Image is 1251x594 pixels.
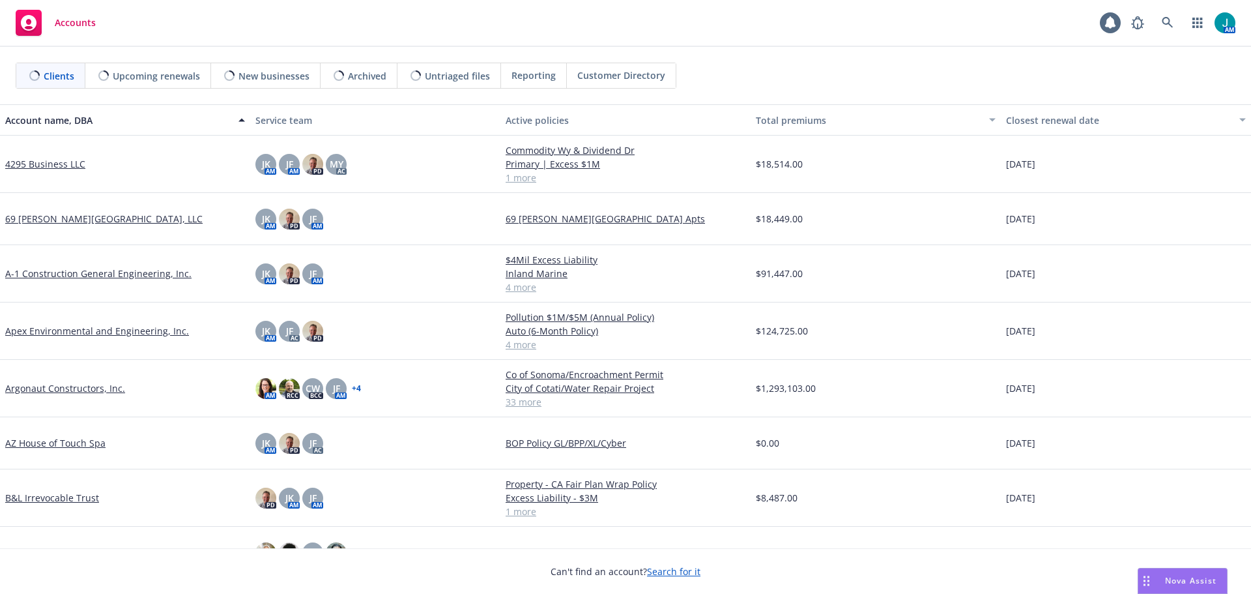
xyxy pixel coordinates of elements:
span: [DATE] [1006,491,1035,505]
a: B&L Irrevocable Trust [5,491,99,505]
button: Nova Assist [1138,568,1228,594]
img: photo [302,321,323,342]
img: photo [326,542,347,563]
span: JK [262,157,270,171]
a: Search for it [647,565,700,578]
span: JK [262,212,270,226]
div: Service team [255,113,495,127]
span: CW [306,381,320,395]
a: Apex Environmental and Engineering, Inc. [5,324,189,338]
img: photo [255,488,276,509]
span: JK [309,546,317,559]
span: [DATE] [1006,324,1035,338]
span: MY [330,157,343,171]
a: Construction Turbo Quote Training Account [5,546,196,559]
span: - [1006,546,1009,559]
span: $18,449.00 [756,212,803,226]
span: Untriaged files [425,69,490,83]
a: + 4 [352,385,361,393]
span: JK [262,324,270,338]
a: Primary | Excess $1M [506,157,745,171]
a: Accounts [10,5,101,41]
span: $124,725.00 [756,324,808,338]
div: Active policies [506,113,745,127]
a: Pollution $1M/$5M (Annual Policy) [506,310,745,324]
span: Accounts [55,18,96,28]
button: Total premiums [751,104,1001,136]
span: JK [262,267,270,280]
a: Argonaut Constructors, Inc. [5,381,125,395]
a: Report a Bug [1125,10,1151,36]
div: Total premiums [756,113,981,127]
a: $4Mil Excess Liability [506,253,745,267]
span: JF [333,381,340,395]
a: AZ House of Touch Spa [5,436,106,450]
a: A-1 Construction General Engineering, Inc. [5,267,192,280]
a: Auto (6-Month Policy) [506,324,745,338]
span: JF [286,157,293,171]
div: Account name, DBA [5,113,231,127]
img: photo [255,542,276,563]
span: Upcoming renewals [113,69,200,83]
button: Closest renewal date [1001,104,1251,136]
div: Closest renewal date [1006,113,1231,127]
img: photo [302,154,323,175]
span: [DATE] [1006,381,1035,395]
a: 4 more [506,338,745,351]
span: JF [286,324,293,338]
a: Commodity Wy & Dividend Dr [506,143,745,157]
span: $0.00 [756,546,779,559]
span: JF [309,267,317,280]
button: Service team [250,104,500,136]
span: Clients [44,69,74,83]
a: 4295 Business LLC [5,157,85,171]
span: New businesses [238,69,309,83]
span: JF [309,436,317,450]
span: [DATE] [1006,212,1035,226]
span: $0.00 [756,436,779,450]
img: photo [255,378,276,399]
span: [DATE] [1006,436,1035,450]
div: Drag to move [1138,569,1155,593]
a: 1 more [506,171,745,185]
span: $18,514.00 [756,157,803,171]
img: photo [279,378,300,399]
span: [DATE] [1006,267,1035,280]
span: $8,487.00 [756,491,798,505]
span: JF [309,491,317,505]
span: JK [285,491,294,505]
img: photo [279,433,300,454]
img: photo [279,263,300,284]
img: photo [1215,12,1235,33]
a: 4 more [506,280,745,294]
img: photo [279,209,300,230]
span: Can't find an account? [551,565,700,578]
a: 33 more [506,395,745,409]
a: BOP Policy GL/BPP/XL/Cyber [506,436,745,450]
a: City of Cotati/Water Repair Project [506,381,745,395]
span: JK [262,436,270,450]
span: Reporting [511,68,556,82]
span: - [506,546,509,559]
span: Nova Assist [1165,575,1216,586]
img: photo [279,542,300,563]
span: [DATE] [1006,157,1035,171]
span: JF [309,212,317,226]
a: Excess Liability - $3M [506,491,745,505]
span: Customer Directory [577,68,665,82]
span: $91,447.00 [756,267,803,280]
a: 69 [PERSON_NAME][GEOGRAPHIC_DATA] Apts [506,212,745,226]
a: Switch app [1185,10,1211,36]
a: 1 more [506,505,745,518]
a: Search [1155,10,1181,36]
span: $1,293,103.00 [756,381,816,395]
a: 69 [PERSON_NAME][GEOGRAPHIC_DATA], LLC [5,212,203,226]
span: Archived [348,69,386,83]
